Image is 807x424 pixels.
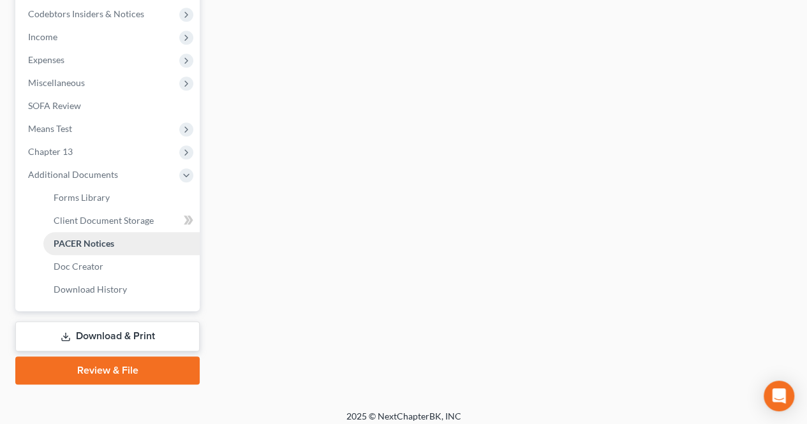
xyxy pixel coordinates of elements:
a: PACER Notices [43,232,200,255]
a: Download History [43,278,200,301]
span: Miscellaneous [28,77,85,88]
a: Doc Creator [43,255,200,278]
span: Forms Library [54,192,110,203]
span: Expenses [28,54,64,65]
span: PACER Notices [54,238,114,249]
span: SOFA Review [28,100,81,111]
span: Codebtors Insiders & Notices [28,8,144,19]
a: SOFA Review [18,94,200,117]
span: Download History [54,284,127,295]
a: Forms Library [43,186,200,209]
span: Means Test [28,123,72,134]
a: Client Document Storage [43,209,200,232]
span: Doc Creator [54,261,103,272]
span: Chapter 13 [28,146,73,157]
span: Client Document Storage [54,215,154,226]
span: Additional Documents [28,169,118,180]
a: Download & Print [15,321,200,351]
a: Review & File [15,356,200,384]
div: Open Intercom Messenger [764,381,794,411]
span: Income [28,31,57,42]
